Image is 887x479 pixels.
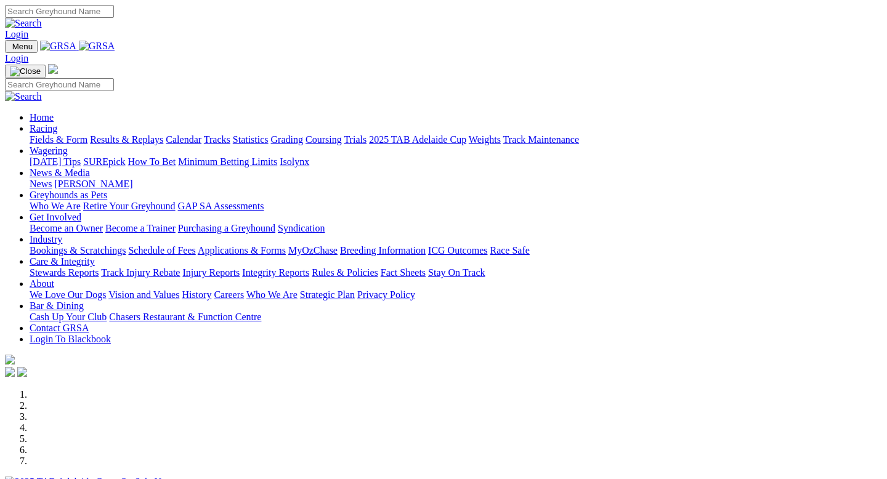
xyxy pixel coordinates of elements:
img: twitter.svg [17,367,27,377]
div: Care & Integrity [30,267,882,278]
a: Trials [344,134,367,145]
a: Coursing [306,134,342,145]
a: Grading [271,134,303,145]
a: Bookings & Scratchings [30,245,126,256]
a: Results & Replays [90,134,163,145]
div: Wagering [30,156,882,167]
a: News [30,179,52,189]
a: Login [5,53,28,63]
div: Bar & Dining [30,312,882,323]
a: [DATE] Tips [30,156,81,167]
a: Login To Blackbook [30,334,111,344]
a: SUREpick [83,156,125,167]
a: Syndication [278,223,325,233]
a: Vision and Values [108,289,179,300]
a: Become a Trainer [105,223,176,233]
a: Privacy Policy [357,289,415,300]
img: Search [5,18,42,29]
span: Menu [12,42,33,51]
a: Tracks [204,134,230,145]
input: Search [5,5,114,18]
a: Bar & Dining [30,300,84,311]
a: Careers [214,289,244,300]
a: Statistics [233,134,269,145]
a: Stewards Reports [30,267,99,278]
a: Purchasing a Greyhound [178,223,275,233]
a: Care & Integrity [30,256,95,267]
a: How To Bet [128,156,176,167]
button: Toggle navigation [5,40,38,53]
a: Home [30,112,54,123]
a: 2025 TAB Adelaide Cup [369,134,466,145]
div: About [30,289,882,300]
a: MyOzChase [288,245,338,256]
input: Search [5,78,114,91]
a: Retire Your Greyhound [83,201,176,211]
a: Industry [30,234,62,244]
a: Fields & Form [30,134,87,145]
a: Weights [469,134,501,145]
img: logo-grsa-white.png [48,64,58,74]
a: Race Safe [490,245,529,256]
a: Integrity Reports [242,267,309,278]
img: Search [5,91,42,102]
a: News & Media [30,167,90,178]
a: Get Involved [30,212,81,222]
a: Rules & Policies [312,267,378,278]
a: Strategic Plan [300,289,355,300]
a: About [30,278,54,289]
div: Racing [30,134,882,145]
a: Who We Are [30,201,81,211]
div: Greyhounds as Pets [30,201,882,212]
a: Track Injury Rebate [101,267,180,278]
a: GAP SA Assessments [178,201,264,211]
a: We Love Our Dogs [30,289,106,300]
a: Applications & Forms [198,245,286,256]
a: Chasers Restaurant & Function Centre [109,312,261,322]
img: logo-grsa-white.png [5,355,15,364]
a: Schedule of Fees [128,245,195,256]
a: Minimum Betting Limits [178,156,277,167]
a: Stay On Track [428,267,485,278]
a: Track Maintenance [503,134,579,145]
div: Industry [30,245,882,256]
img: GRSA [40,41,76,52]
a: Login [5,29,28,39]
a: History [182,289,211,300]
a: Isolynx [280,156,309,167]
a: ICG Outcomes [428,245,487,256]
a: Calendar [166,134,201,145]
a: Who We Are [246,289,298,300]
a: Racing [30,123,57,134]
div: News & Media [30,179,882,190]
a: Become an Owner [30,223,103,233]
button: Toggle navigation [5,65,46,78]
a: Breeding Information [340,245,426,256]
a: Contact GRSA [30,323,89,333]
a: Greyhounds as Pets [30,190,107,200]
a: Wagering [30,145,68,156]
a: [PERSON_NAME] [54,179,132,189]
img: GRSA [79,41,115,52]
div: Get Involved [30,223,882,234]
img: facebook.svg [5,367,15,377]
a: Cash Up Your Club [30,312,107,322]
a: Fact Sheets [381,267,426,278]
img: Close [10,66,41,76]
a: Injury Reports [182,267,240,278]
